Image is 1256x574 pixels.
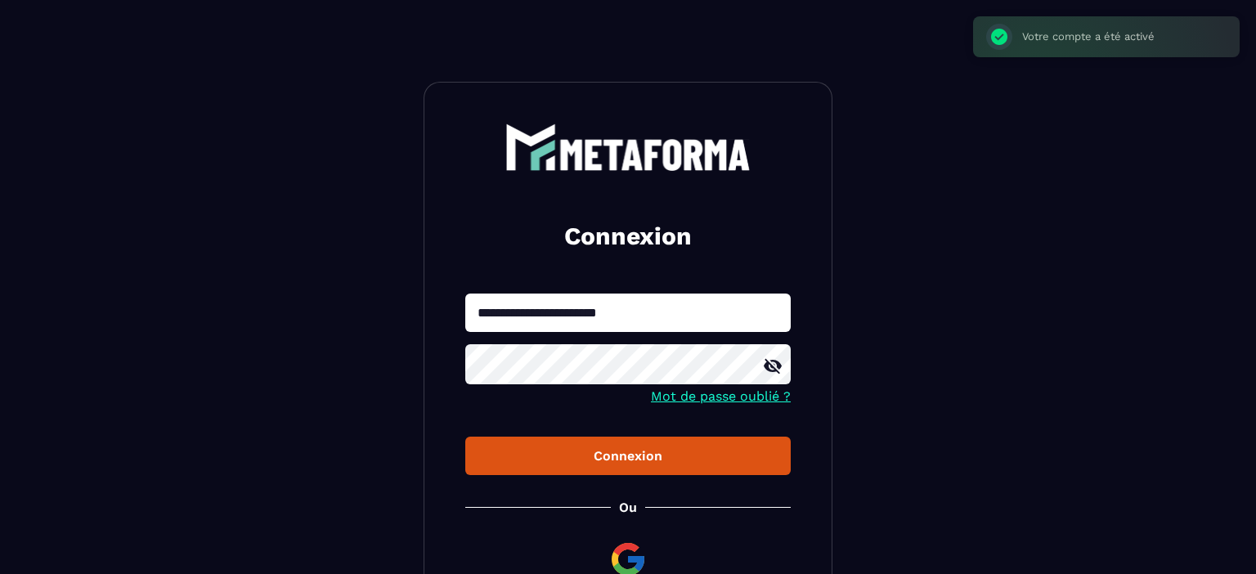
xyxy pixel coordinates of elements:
[478,448,778,464] div: Connexion
[465,437,791,475] button: Connexion
[619,500,637,515] p: Ou
[485,220,771,253] h2: Connexion
[465,123,791,171] a: logo
[505,123,751,171] img: logo
[651,388,791,404] a: Mot de passe oublié ?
